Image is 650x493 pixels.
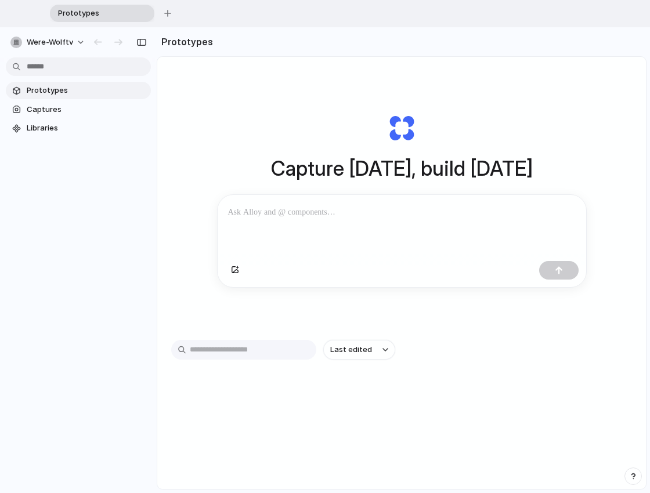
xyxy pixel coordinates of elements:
span: Libraries [27,122,146,134]
span: were-wolftv [27,37,73,48]
h2: Prototypes [157,35,213,49]
a: Prototypes [6,82,151,99]
button: Last edited [323,340,395,360]
div: Prototypes [50,5,154,22]
a: Captures [6,101,151,118]
span: Captures [27,104,146,115]
button: were-wolftv [6,33,91,52]
a: Libraries [6,119,151,137]
span: Prototypes [27,85,146,96]
span: Prototypes [53,8,136,19]
h1: Capture [DATE], build [DATE] [271,153,533,184]
span: Last edited [330,344,372,356]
